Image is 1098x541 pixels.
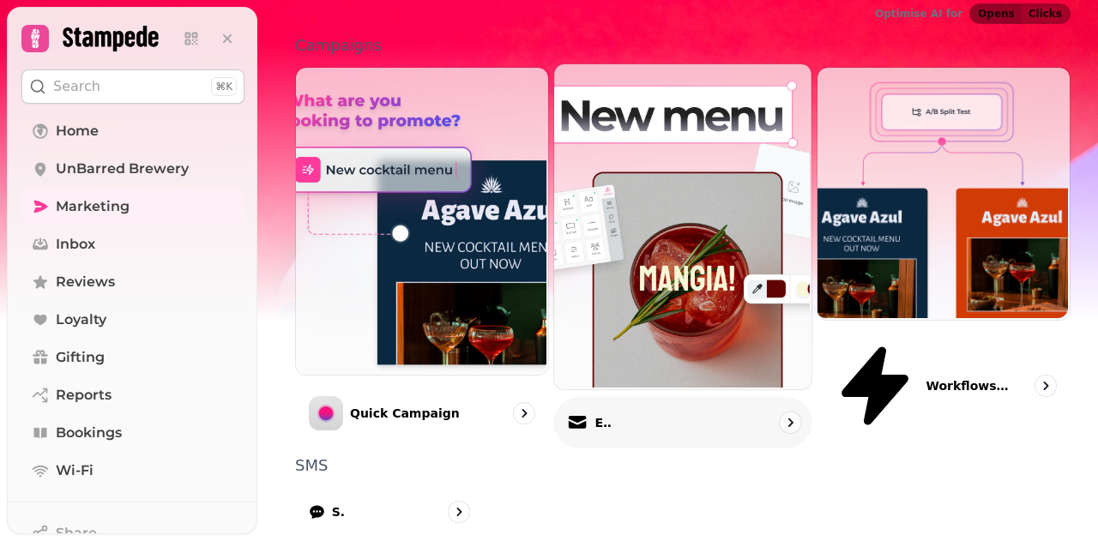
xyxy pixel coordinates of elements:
div: ⌘K [211,77,237,96]
a: Wi-Fi [21,454,244,488]
p: Email [594,413,612,430]
button: Search⌘K [21,69,244,104]
img: Email [552,63,810,388]
p: Search [53,76,100,97]
span: UnBarred Brewery [56,159,189,179]
p: SMS [295,458,1071,473]
svg: go to [1037,377,1054,394]
a: Loyalty [21,303,244,337]
a: Gifting [21,340,244,375]
span: Reports [56,385,112,406]
p: SMS [332,503,345,520]
span: Bookings [56,423,122,443]
a: Reports [21,378,244,412]
span: Home [56,121,99,141]
a: Home [21,114,244,148]
p: Optimise AI for [875,7,962,21]
a: SMS [295,487,484,537]
a: UnBarred Brewery [21,152,244,186]
span: Opens [978,9,1015,19]
p: Campaigns [295,38,1071,53]
a: Workflows (coming soon)Workflows (coming soon) [817,67,1071,444]
img: Quick Campaign [294,66,546,373]
a: EmailEmail [553,63,812,448]
span: Loyalty [56,310,106,330]
svg: go to [450,503,468,520]
span: Inbox [56,234,95,255]
button: Clicks [1022,4,1070,23]
a: Reviews [21,265,244,299]
a: Marketing [21,189,244,224]
button: Opens [970,4,1022,23]
span: Clicks [1029,9,1062,19]
a: Inbox [21,227,244,261]
span: Reviews [56,272,115,292]
span: Wi-Fi [56,460,94,481]
a: Bookings [21,416,244,450]
img: Workflows (coming soon) [816,66,1068,318]
p: Quick Campaign [350,405,460,422]
a: Quick CampaignQuick Campaign [295,67,549,444]
p: Workflows (coming soon) [926,377,1012,394]
span: Gifting [56,347,105,368]
svg: go to [781,413,799,430]
span: Marketing [56,196,130,217]
svg: go to [516,405,533,422]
